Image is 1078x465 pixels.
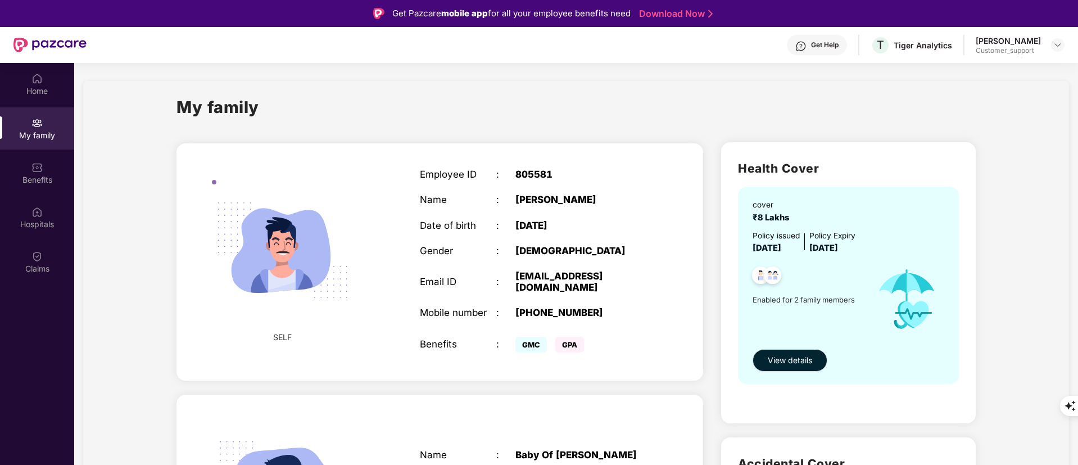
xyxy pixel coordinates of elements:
[441,8,488,19] strong: mobile app
[894,40,952,51] div: Tiger Analytics
[795,40,807,52] img: svg+xml;base64,PHN2ZyBpZD0iSGVscC0zMngzMiIgeG1sbnM9Imh0dHA6Ly93d3cudzMub3JnLzIwMDAvc3ZnIiB3aWR0aD...
[373,8,384,19] img: Logo
[13,38,87,52] img: New Pazcare Logo
[976,46,1041,55] div: Customer_support
[877,38,884,52] span: T
[976,35,1041,46] div: [PERSON_NAME]
[708,8,713,20] img: Stroke
[392,7,631,20] div: Get Pazcare for all your employee benefits need
[811,40,839,49] div: Get Help
[1053,40,1062,49] img: svg+xml;base64,PHN2ZyBpZD0iRHJvcGRvd24tMzJ4MzIiIHhtbG5zPSJodHRwOi8vd3d3LnczLm9yZy8yMDAwL3N2ZyIgd2...
[639,8,709,20] a: Download Now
